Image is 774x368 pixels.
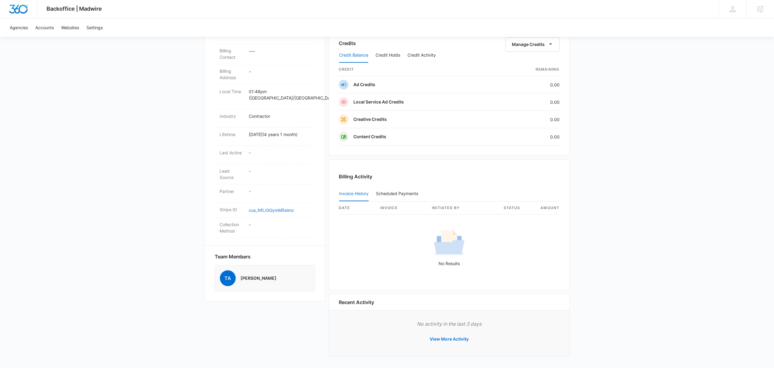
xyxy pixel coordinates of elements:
[220,149,244,156] dt: Last Active
[215,218,315,238] div: Collection Method-
[220,168,244,180] dt: Lead Source
[220,113,244,119] dt: Industry
[83,18,106,37] a: Settings
[376,48,400,63] button: Credit Holds
[249,131,310,138] p: [DATE] ( 4 years 1 month )
[215,146,315,164] div: Last Active-
[215,85,315,109] div: Local Time01:48pm ([GEOGRAPHIC_DATA]/[GEOGRAPHIC_DATA])
[220,47,244,60] dt: Billing Contact
[220,206,244,213] dt: Stripe ID
[215,44,315,64] div: Billing Contact---
[339,320,560,328] p: No activity in the last 3 days
[495,63,560,76] th: Remaining
[215,109,315,128] div: IndustryContractor
[6,18,32,37] a: Agencies
[215,64,315,85] div: Billing Address-
[495,128,560,145] td: 0.00
[375,202,427,215] th: invoice
[427,202,498,215] th: Initiated By
[249,113,310,119] p: Contractor
[424,332,475,346] button: View More Activity
[220,188,244,195] dt: Partner
[339,48,368,63] button: Credit Balance
[220,68,244,81] dt: Billing Address
[353,82,375,88] p: Ad Credits
[249,168,310,174] p: -
[249,188,310,195] p: -
[220,221,244,234] dt: Collection Method
[249,208,294,213] a: cus_NfLr0GymM5eimc
[353,134,386,140] p: Content Credits
[57,18,83,37] a: Websites
[339,173,560,180] h3: Billing Activity
[241,275,276,281] p: [PERSON_NAME]
[32,18,57,37] a: Accounts
[495,76,560,93] td: 0.00
[408,48,436,63] button: Credit Activity
[353,99,404,105] p: Local Service Ad Credits
[249,47,310,60] dd: - - -
[434,228,464,259] img: No Results
[339,187,369,201] button: Invoice History
[535,202,560,215] th: amount
[495,111,560,128] td: 0.00
[339,202,375,215] th: date
[505,37,560,52] button: Manage Credits
[47,5,102,12] span: Backoffice | Madwire
[339,260,559,267] p: No Results
[376,191,421,196] div: Scheduled Payments
[249,68,310,81] dd: -
[215,128,315,146] div: Lifetime[DATE](4 years 1 month)
[339,40,356,47] h3: Credits
[339,299,374,306] h6: Recent Activity
[339,63,495,76] th: credit
[220,270,236,286] span: TA
[220,131,244,138] dt: Lifetime
[249,88,310,101] p: 01:48pm ( [GEOGRAPHIC_DATA]/[GEOGRAPHIC_DATA] )
[215,164,315,184] div: Lead Source-
[499,202,535,215] th: status
[249,221,310,228] p: -
[215,253,251,260] span: Team Members
[495,93,560,111] td: 0.00
[353,116,387,122] p: Creative Credits
[215,184,315,203] div: Partner-
[249,149,310,156] p: -
[215,203,315,218] div: Stripe IDcus_NfLr0GymM5eimc
[220,88,244,95] dt: Local Time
